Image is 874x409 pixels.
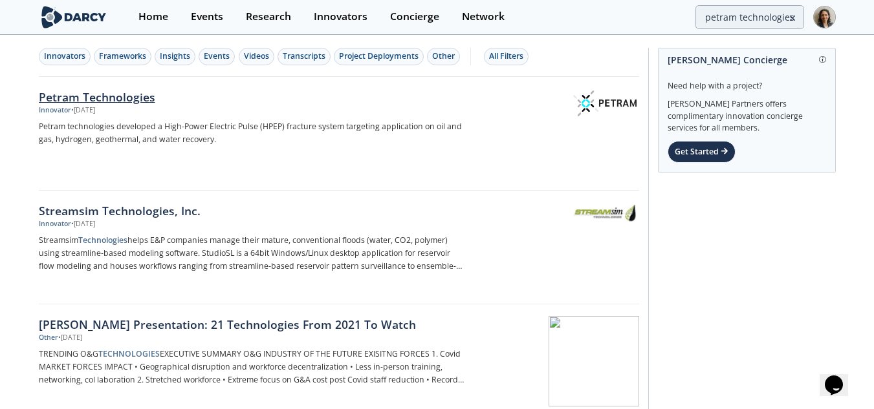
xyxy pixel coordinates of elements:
strong: Technologies [78,235,127,246]
p: Streamsim helps E&P companies manage their mature, conventional floods (water, CO2, polymer) usin... [39,234,467,273]
button: Project Deployments [334,48,424,65]
a: Streamsim Technologies, Inc. Innovator •[DATE] StreamsimTechnologieshelps E&P companies manage th... [39,191,639,304]
button: Videos [239,48,274,65]
div: Videos [244,50,269,62]
button: Events [199,48,235,65]
div: Insights [160,50,190,62]
button: Transcripts [278,48,331,65]
div: [PERSON_NAME] Presentation: 21 Technologies From 2021 To Watch [39,316,467,333]
div: Concierge [390,12,439,22]
p: Petram technologies developed a High-Power Electric Pulse (HPEP) fracture system targeting applic... [39,120,467,146]
img: logo-wide.svg [39,6,109,28]
div: Frameworks [99,50,146,62]
div: Streamsim Technologies, Inc. [39,202,467,219]
a: Petram Technologies Innovator •[DATE] Petram technologies developed a High-Power Electric Pulse (... [39,77,639,191]
div: [PERSON_NAME] Partners offers complimentary innovation concierge services for all members. [668,92,826,134]
div: Innovator [39,105,71,116]
div: Need help with a project? [668,71,826,92]
img: Streamsim Technologies, Inc. [573,204,637,222]
div: Transcripts [283,50,325,62]
div: Innovators [314,12,367,22]
button: All Filters [484,48,529,65]
input: Advanced Search [695,5,804,29]
img: Petram Technologies [573,90,637,116]
button: Frameworks [94,48,151,65]
div: Project Deployments [339,50,419,62]
div: Home [138,12,168,22]
div: [PERSON_NAME] Concierge [668,48,826,71]
div: Innovators [44,50,85,62]
div: Network [462,12,505,22]
button: Insights [155,48,195,65]
div: Other [432,50,455,62]
div: Get Started [668,141,736,163]
iframe: chat widget [820,357,861,396]
button: Innovators [39,48,91,65]
img: Profile [813,6,836,28]
div: Petram Technologies [39,89,467,105]
div: • [DATE] [58,333,82,343]
div: Innovator [39,219,71,229]
p: TRENDING O&G EXECUTIVE SUMMARY O&G INDUSTRY OF THE FUTURE EXISITNG FORCES 1. Covid MARKET FORCES ... [39,348,467,386]
div: • [DATE] [71,219,95,229]
div: Events [191,12,223,22]
div: All Filters [489,50,523,62]
div: • [DATE] [71,105,95,116]
div: Research [246,12,291,22]
div: Other [39,333,58,343]
button: Other [427,48,460,65]
div: Events [204,50,230,62]
img: information.svg [819,56,826,63]
strong: TECHNOLOGIES [98,348,160,359]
